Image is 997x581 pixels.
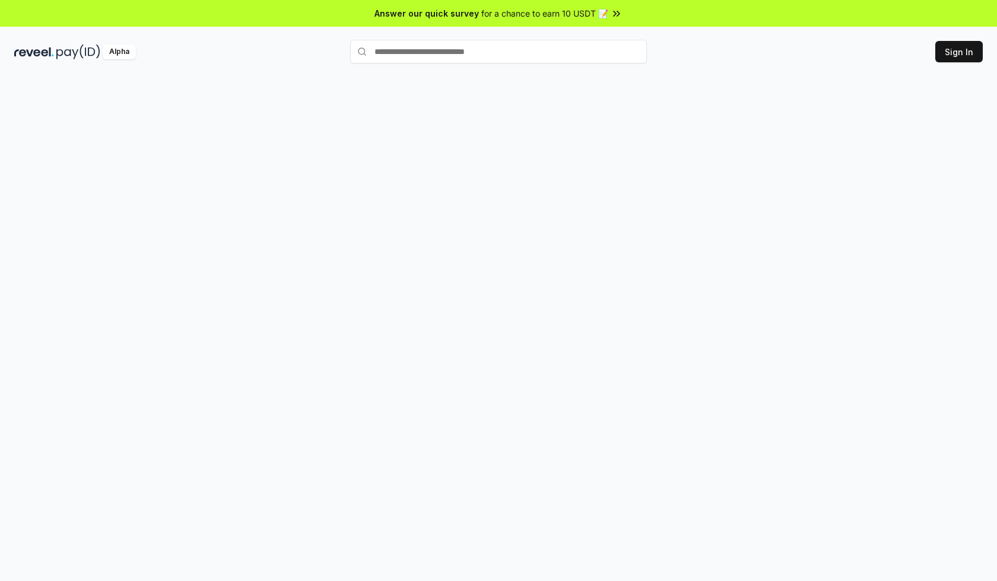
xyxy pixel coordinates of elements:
[481,7,608,20] span: for a chance to earn 10 USDT 📝
[374,7,479,20] span: Answer our quick survey
[56,45,100,59] img: pay_id
[103,45,136,59] div: Alpha
[935,41,983,62] button: Sign In
[14,45,54,59] img: reveel_dark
